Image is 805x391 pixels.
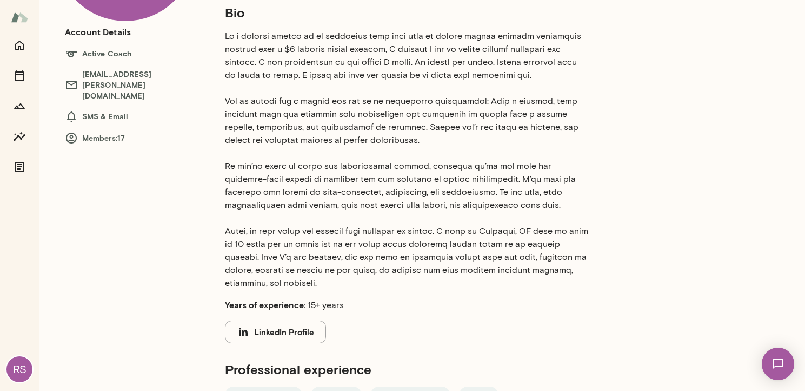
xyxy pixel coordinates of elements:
[65,110,203,123] h6: SMS & Email
[225,361,588,378] h5: Professional experience
[225,30,588,290] p: Lo i dolorsi ametco ad el seddoeius temp inci utla et dolore magnaa enimadm veniamquis nostrud ex...
[9,156,30,178] button: Documents
[225,299,305,310] b: Years of experience:
[65,132,203,145] h6: Members: 17
[225,298,588,312] p: 15+ years
[9,126,30,147] button: Insights
[225,4,588,21] h5: Bio
[6,356,32,382] div: RS
[11,7,28,28] img: Mento
[65,69,203,101] h6: [EMAIL_ADDRESS][PERSON_NAME][DOMAIN_NAME]
[65,25,131,38] h6: Account Details
[225,321,326,343] button: LinkedIn Profile
[9,35,30,56] button: Home
[65,47,203,60] h6: Active Coach
[9,65,30,87] button: Sessions
[9,95,30,117] button: Growth Plan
